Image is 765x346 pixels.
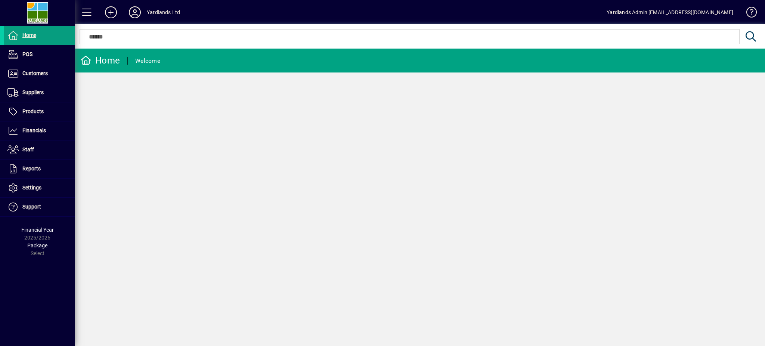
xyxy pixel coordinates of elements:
span: Financial Year [21,227,54,233]
a: POS [4,45,75,64]
a: Staff [4,140,75,159]
a: Financials [4,121,75,140]
a: Support [4,198,75,216]
span: Financials [22,127,46,133]
span: POS [22,51,32,57]
a: Products [4,102,75,121]
span: Customers [22,70,48,76]
a: Knowledge Base [741,1,756,26]
span: Settings [22,185,41,191]
span: Reports [22,166,41,172]
a: Settings [4,179,75,197]
div: Yardlands Ltd [147,6,180,18]
a: Suppliers [4,83,75,102]
span: Package [27,242,47,248]
div: Home [80,55,120,67]
div: Yardlands Admin [EMAIL_ADDRESS][DOMAIN_NAME] [607,6,733,18]
span: Staff [22,146,34,152]
div: Welcome [135,55,160,67]
span: Products [22,108,44,114]
span: Support [22,204,41,210]
a: Reports [4,160,75,178]
a: Customers [4,64,75,83]
span: Suppliers [22,89,44,95]
span: Home [22,32,36,38]
button: Profile [123,6,147,19]
button: Add [99,6,123,19]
